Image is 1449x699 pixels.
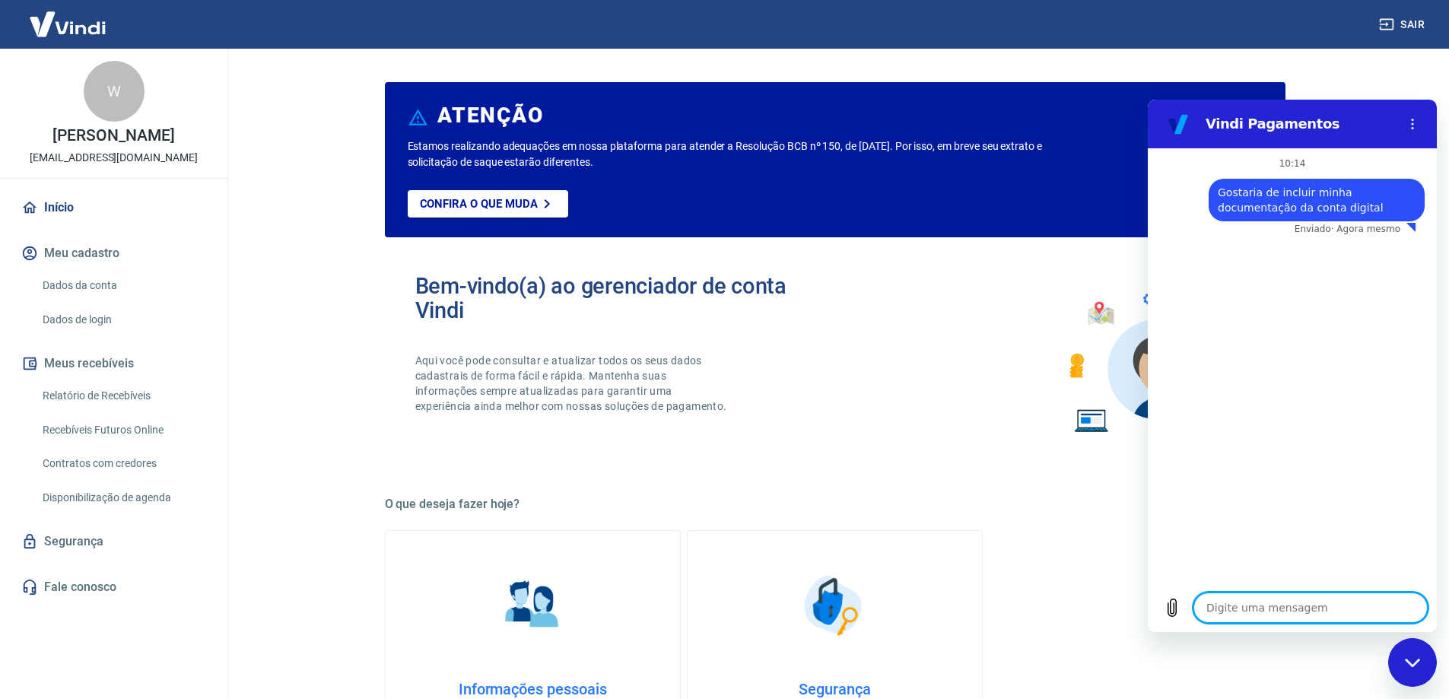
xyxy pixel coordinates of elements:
[408,190,568,218] a: Confira o que muda
[18,525,209,558] a: Segurança
[494,567,570,643] img: Informações pessoais
[37,270,209,301] a: Dados da conta
[420,197,538,211] p: Confira o que muda
[37,415,209,446] a: Recebíveis Futuros Online
[1148,100,1437,632] iframe: Janela de mensagens
[18,191,209,224] a: Início
[410,680,656,698] h4: Informações pessoais
[437,108,543,123] h6: ATENÇÃO
[37,482,209,513] a: Disponibilização de agenda
[796,567,872,643] img: Segurança
[18,570,209,604] a: Fale conosco
[37,304,209,335] a: Dados de login
[18,1,117,47] img: Vindi
[30,150,198,166] p: [EMAIL_ADDRESS][DOMAIN_NAME]
[37,380,209,411] a: Relatório de Recebíveis
[52,128,174,144] p: [PERSON_NAME]
[408,138,1092,170] p: Estamos realizando adequações em nossa plataforma para atender a Resolução BCB nº 150, de [DATE]....
[37,448,209,479] a: Contratos com credores
[84,61,145,122] div: W
[1388,638,1437,687] iframe: Botão para abrir a janela de mensagens, conversa em andamento
[415,353,730,414] p: Aqui você pode consultar e atualizar todos os seus dados cadastrais de forma fácil e rápida. Mant...
[18,347,209,380] button: Meus recebíveis
[385,497,1285,512] h5: O que deseja fazer hoje?
[1376,11,1431,39] button: Sair
[18,237,209,270] button: Meu cadastro
[712,680,958,698] h4: Segurança
[415,274,835,322] h2: Bem-vindo(a) ao gerenciador de conta Vindi
[1056,274,1255,442] img: Imagem de um avatar masculino com diversos icones exemplificando as funcionalidades do gerenciado...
